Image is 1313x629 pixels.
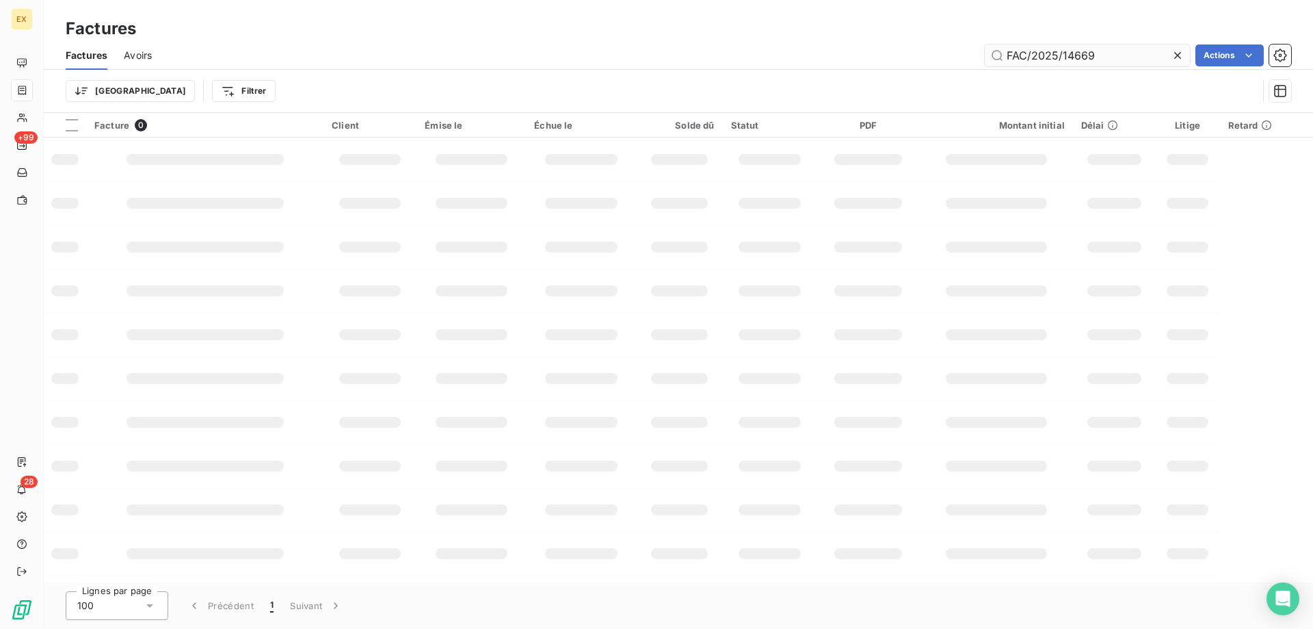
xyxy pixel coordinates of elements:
[179,591,262,620] button: Précédent
[1163,120,1211,131] div: Litige
[270,599,274,613] span: 1
[212,80,275,102] button: Filtrer
[985,44,1190,66] input: Rechercher
[282,591,351,620] button: Suivant
[1228,120,1305,131] div: Retard
[21,476,38,488] span: 28
[645,120,715,131] div: Solde dû
[1081,120,1147,131] div: Délai
[66,80,195,102] button: [GEOGRAPHIC_DATA]
[731,120,809,131] div: Statut
[425,120,518,131] div: Émise le
[14,131,38,144] span: +99
[77,599,94,613] span: 100
[1195,44,1264,66] button: Actions
[1266,582,1299,615] div: Open Intercom Messenger
[124,49,152,62] span: Avoirs
[11,8,33,30] div: EX
[262,591,282,620] button: 1
[66,16,136,41] h3: Factures
[825,120,912,131] div: PDF
[332,120,408,131] div: Client
[534,120,628,131] div: Échue le
[66,49,107,62] span: Factures
[135,119,147,131] span: 0
[928,120,1065,131] div: Montant initial
[11,599,33,621] img: Logo LeanPay
[94,120,129,131] span: Facture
